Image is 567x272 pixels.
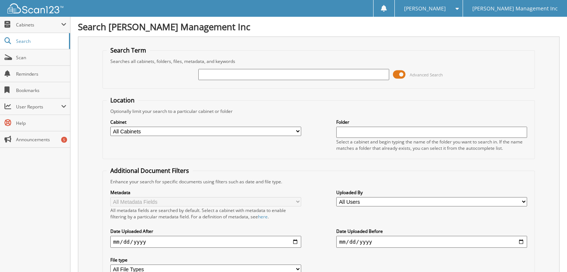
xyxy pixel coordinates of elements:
[61,137,67,143] div: 5
[336,236,527,248] input: end
[78,20,560,33] h1: Search [PERSON_NAME] Management Inc
[110,228,301,234] label: Date Uploaded After
[530,236,567,272] iframe: Chat Widget
[258,214,268,220] a: here
[110,207,301,220] div: All metadata fields are searched by default. Select a cabinet with metadata to enable filtering b...
[16,87,66,94] span: Bookmarks
[410,72,443,78] span: Advanced Search
[16,71,66,77] span: Reminders
[336,139,527,151] div: Select a cabinet and begin typing the name of the folder you want to search in. If the name match...
[107,167,193,175] legend: Additional Document Filters
[336,119,527,125] label: Folder
[107,58,531,64] div: Searches all cabinets, folders, files, metadata, and keywords
[110,119,301,125] label: Cabinet
[16,38,65,44] span: Search
[107,46,150,54] legend: Search Term
[107,178,531,185] div: Enhance your search for specific documents using filters such as date and file type.
[404,6,446,11] span: [PERSON_NAME]
[110,236,301,248] input: start
[336,189,527,196] label: Uploaded By
[16,22,61,28] span: Cabinets
[16,136,66,143] span: Announcements
[110,257,301,263] label: File type
[16,104,61,110] span: User Reports
[472,6,558,11] span: [PERSON_NAME] Management Inc
[336,228,527,234] label: Date Uploaded Before
[7,3,63,13] img: scan123-logo-white.svg
[16,54,66,61] span: Scan
[110,189,301,196] label: Metadata
[107,96,138,104] legend: Location
[16,120,66,126] span: Help
[107,108,531,114] div: Optionally limit your search to a particular cabinet or folder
